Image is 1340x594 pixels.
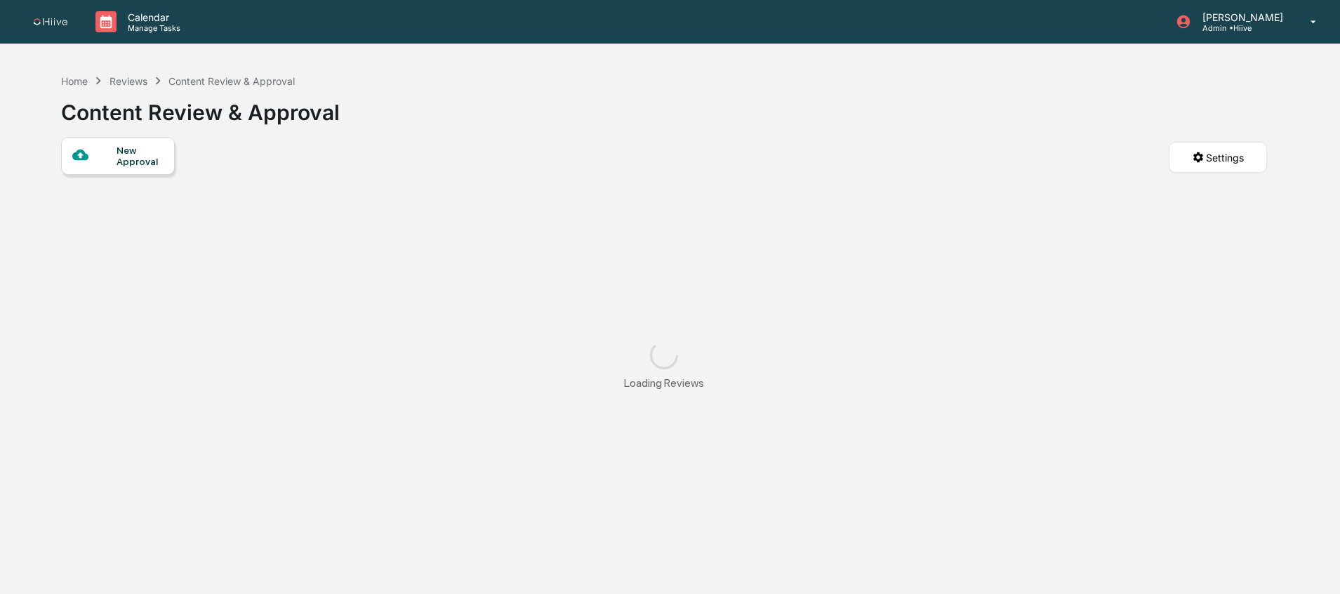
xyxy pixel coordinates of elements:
div: Loading Reviews [624,376,704,390]
p: Admin • Hiive [1191,23,1290,33]
p: Calendar [117,11,187,23]
p: Manage Tasks [117,23,187,33]
div: New Approval [117,145,164,167]
p: [PERSON_NAME] [1191,11,1290,23]
button: Settings [1169,142,1267,173]
div: Reviews [110,75,147,87]
img: logo [34,18,67,26]
div: Content Review & Approval [61,88,340,125]
div: Content Review & Approval [168,75,295,87]
div: Home [61,75,88,87]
